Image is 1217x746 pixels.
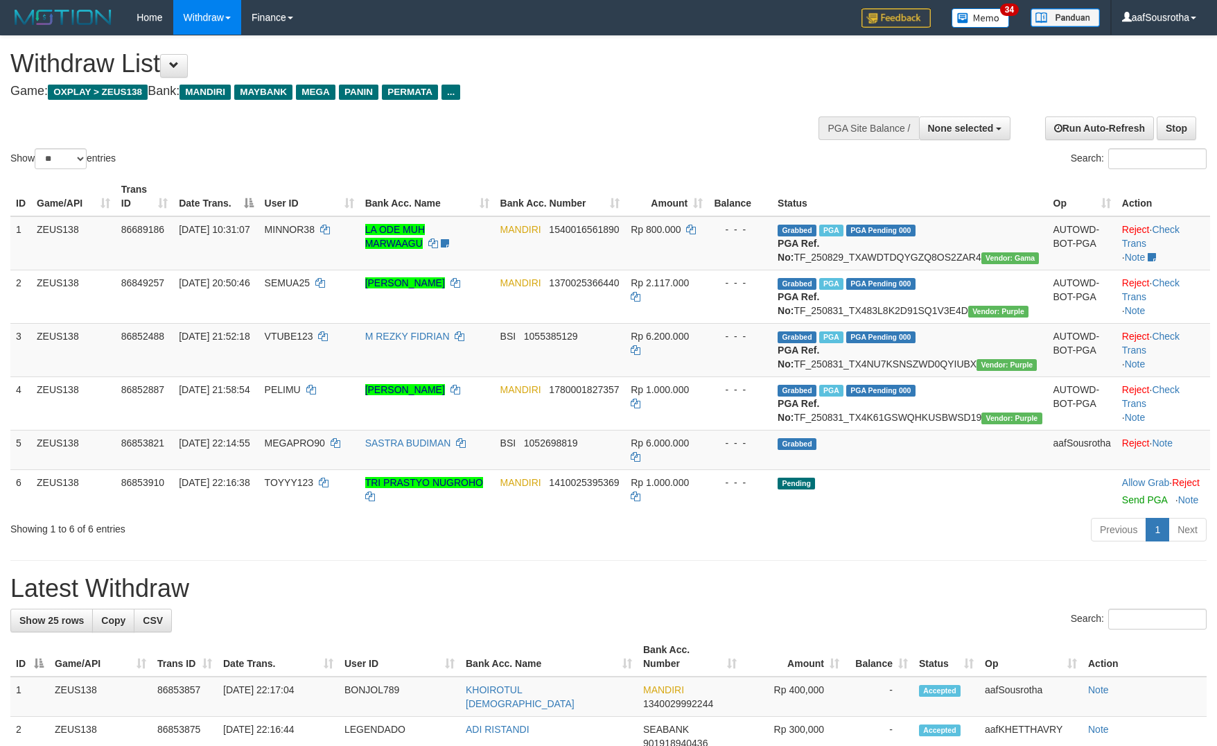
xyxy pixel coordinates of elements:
label: Search: [1071,609,1207,630]
span: Grabbed [778,438,816,450]
span: PGA Pending [846,225,916,236]
span: [DATE] 21:58:54 [179,384,249,395]
a: Reject [1122,224,1150,235]
a: 1 [1146,518,1169,541]
a: Previous [1091,518,1146,541]
span: Rp 2.117.000 [631,277,689,288]
span: PGA Pending [846,385,916,397]
span: Copy 1780001827357 to clipboard [549,384,619,395]
img: panduan.png [1031,8,1100,27]
b: PGA Ref. No: [778,345,819,370]
a: Check Trans [1122,331,1180,356]
span: CSV [143,615,163,626]
span: SEMUA25 [265,277,310,288]
b: PGA Ref. No: [778,398,819,423]
th: Status [772,177,1047,216]
th: Balance [708,177,772,216]
span: Grabbed [778,385,816,397]
button: None selected [919,116,1011,140]
th: Trans ID: activate to sort column ascending [116,177,173,216]
td: · · [1117,376,1210,430]
div: - - - [714,329,767,343]
span: Marked by aafkaynarin [819,225,843,236]
span: BSI [500,437,516,449]
td: AUTOWD-BOT-PGA [1048,323,1117,376]
span: VTUBE123 [265,331,313,342]
td: BONJOL789 [339,677,460,717]
th: Amount: activate to sort column ascending [625,177,708,216]
span: PGA Pending [846,331,916,343]
span: MEGA [296,85,335,100]
span: Rp 6.200.000 [631,331,689,342]
span: [DATE] 20:50:46 [179,277,249,288]
td: 1 [10,677,49,717]
th: Date Trans.: activate to sort column descending [173,177,259,216]
td: AUTOWD-BOT-PGA [1048,376,1117,430]
span: MANDIRI [500,384,541,395]
a: Note [1178,494,1199,505]
a: Reject [1122,384,1150,395]
span: Show 25 rows [19,615,84,626]
td: 86853857 [152,677,218,717]
span: Vendor URL: https://trx4.1velocity.biz [977,359,1037,371]
span: Rp 800.000 [631,224,681,235]
td: [DATE] 22:17:04 [218,677,339,717]
a: TRI PRASTYO NUGROHO [365,477,483,488]
span: Copy 1370025366440 to clipboard [549,277,619,288]
a: Reject [1172,477,1200,488]
th: Date Trans.: activate to sort column ascending [218,637,339,677]
td: 1 [10,216,31,270]
a: Check Trans [1122,384,1180,409]
span: MANDIRI [500,477,541,488]
td: · · [1117,270,1210,323]
span: MEGAPRO90 [265,437,325,449]
span: Grabbed [778,331,816,343]
td: AUTOWD-BOT-PGA [1048,270,1117,323]
a: ADI RISTANDI [466,724,529,735]
input: Search: [1108,148,1207,169]
span: 86853821 [121,437,164,449]
td: - [845,677,913,717]
span: Accepted [919,725,961,736]
a: Note [1125,305,1146,316]
td: ZEUS138 [31,469,116,512]
input: Search: [1108,609,1207,630]
span: Grabbed [778,278,816,290]
a: Note [1152,437,1173,449]
span: MINNOR38 [265,224,315,235]
th: Bank Acc. Name: activate to sort column ascending [360,177,495,216]
label: Search: [1071,148,1207,169]
span: Rp 6.000.000 [631,437,689,449]
span: PERMATA [382,85,438,100]
span: 86853910 [121,477,164,488]
span: PGA Pending [846,278,916,290]
div: PGA Site Balance / [818,116,918,140]
b: PGA Ref. No: [778,238,819,263]
td: ZEUS138 [49,677,152,717]
span: ... [441,85,460,100]
a: Note [1088,724,1109,735]
span: TOYYY123 [265,477,314,488]
span: PELIMU [265,384,301,395]
td: ZEUS138 [31,216,116,270]
th: Bank Acc. Number: activate to sort column ascending [495,177,626,216]
td: Rp 400,000 [742,677,845,717]
a: Reject [1122,331,1150,342]
th: Trans ID: activate to sort column ascending [152,637,218,677]
span: Grabbed [778,225,816,236]
a: Allow Grab [1122,477,1169,488]
a: Send PGA [1122,494,1167,505]
td: TF_250831_TX4NU7KSNSZWD0QYIUBX [772,323,1047,376]
a: Note [1125,358,1146,370]
span: [DATE] 22:14:55 [179,437,249,449]
td: ZEUS138 [31,270,116,323]
img: Button%20Memo.svg [952,8,1010,28]
th: Game/API: activate to sort column ascending [31,177,116,216]
a: Next [1168,518,1207,541]
th: Balance: activate to sort column ascending [845,637,913,677]
span: Marked by aafsolysreylen [819,331,843,343]
th: Action [1083,637,1207,677]
h1: Latest Withdraw [10,575,1207,602]
span: Rp 1.000.000 [631,477,689,488]
div: - - - [714,223,767,236]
